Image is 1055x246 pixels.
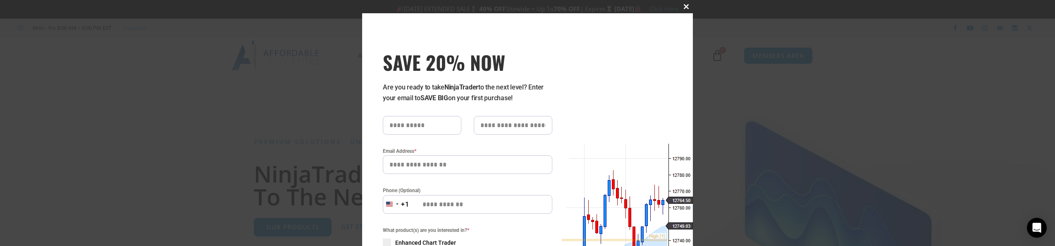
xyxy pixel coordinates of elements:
[383,147,552,155] label: Email Address
[383,226,552,234] span: What product(s) are you interested in?
[1027,218,1047,238] div: Open Intercom Messenger
[383,195,409,214] button: Selected country
[444,83,478,91] strong: NinjaTrader
[383,186,552,195] label: Phone (Optional)
[383,82,552,104] p: Are you ready to take to the next level? Enter your email to on your first purchase!
[420,94,448,102] strong: SAVE BIG
[383,51,552,74] span: SAVE 20% NOW
[401,199,409,210] div: +1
